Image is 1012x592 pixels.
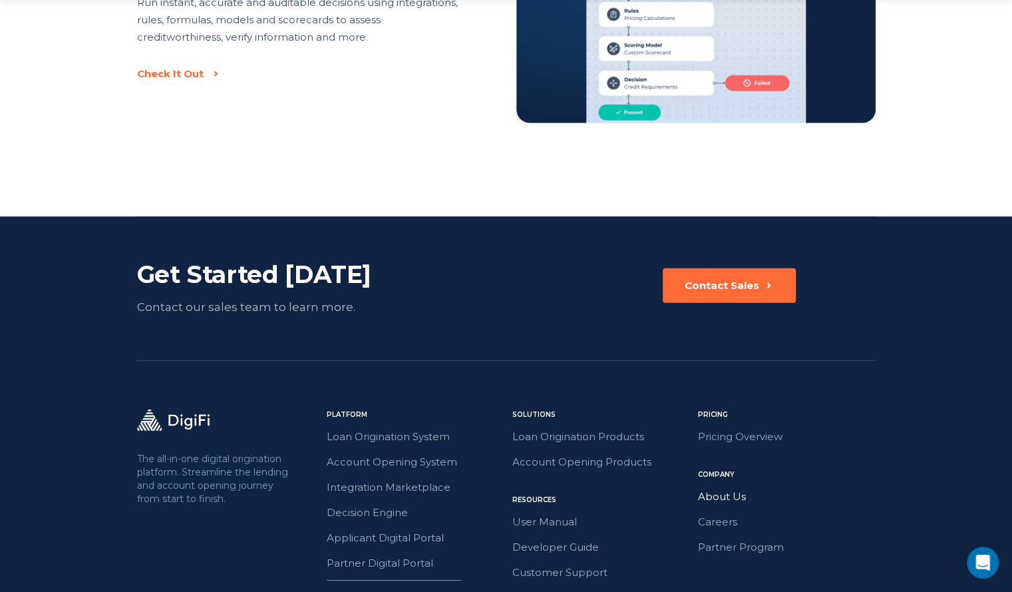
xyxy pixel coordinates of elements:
[512,453,690,471] a: Account Opening Products
[698,410,876,420] div: Pricing
[967,547,999,579] div: Open Intercom Messenger
[512,539,690,556] a: Developer Guide
[685,279,759,292] div: Contact Sales
[698,488,876,505] a: About Us
[512,513,690,531] a: User Manual
[327,453,504,471] a: Account Opening System
[137,259,433,290] div: Get Started [DATE]
[327,529,504,547] a: Applicant Digital Portal
[698,539,876,556] a: Partner Program
[327,555,504,572] a: Partner Digital Portal
[137,452,291,505] p: The all-in-one digital origination platform. Streamline the lending and account opening journey f...
[327,479,504,496] a: Integration Marketplace
[663,268,796,316] a: Contact Sales
[512,410,690,420] div: Solutions
[327,504,504,521] a: Decision Engine
[512,428,690,445] a: Loan Origination Products
[698,428,876,445] a: Pricing Overview
[512,564,690,581] a: Customer Support
[698,469,876,480] div: Company
[663,268,796,303] button: Contact Sales
[327,428,504,445] a: Loan Origination System
[137,67,204,81] div: Check It Out
[512,495,690,505] div: Resources
[137,67,467,81] a: Check It Out
[137,298,433,316] div: Contact our sales team to learn more.
[327,410,504,420] div: Platform
[698,513,876,531] a: Careers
